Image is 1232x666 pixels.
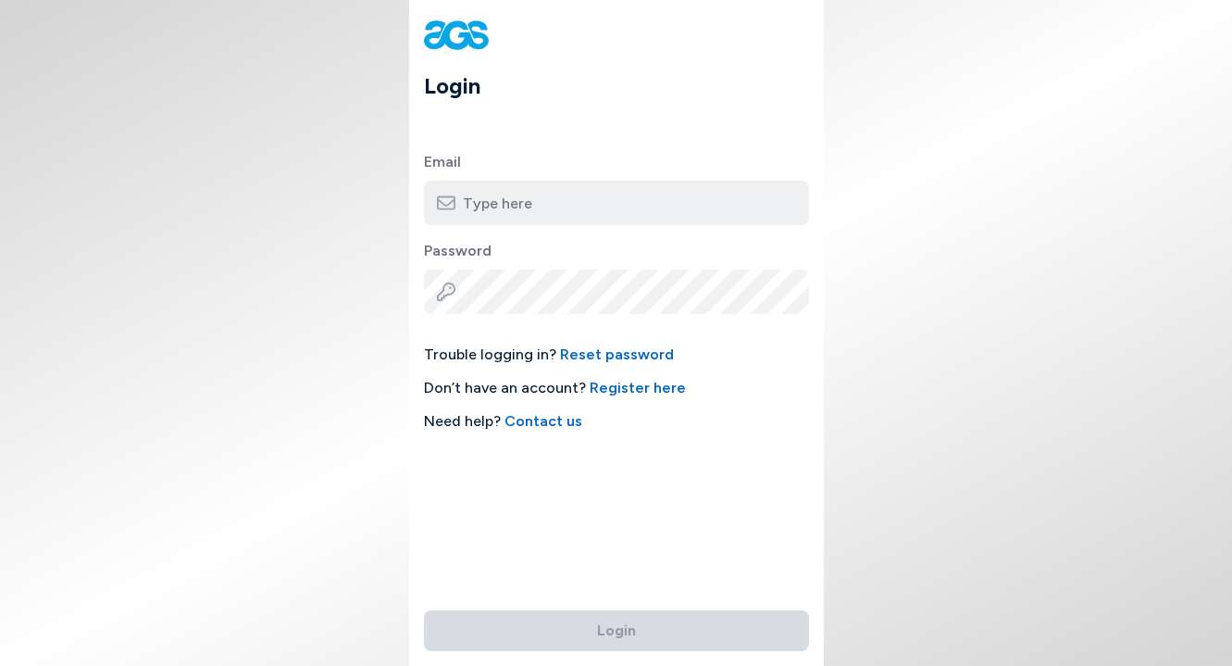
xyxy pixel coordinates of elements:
[590,379,686,396] a: Register here
[424,181,809,225] input: Type here
[424,151,809,173] label: Email
[424,377,809,399] span: Don’t have an account?
[424,410,809,433] span: Need help?
[424,69,824,103] h1: Login
[560,346,674,363] a: Reset password
[424,344,809,366] span: Trouble logging in?
[424,610,809,651] button: Login
[424,240,809,262] label: Password
[504,412,582,430] a: Contact us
